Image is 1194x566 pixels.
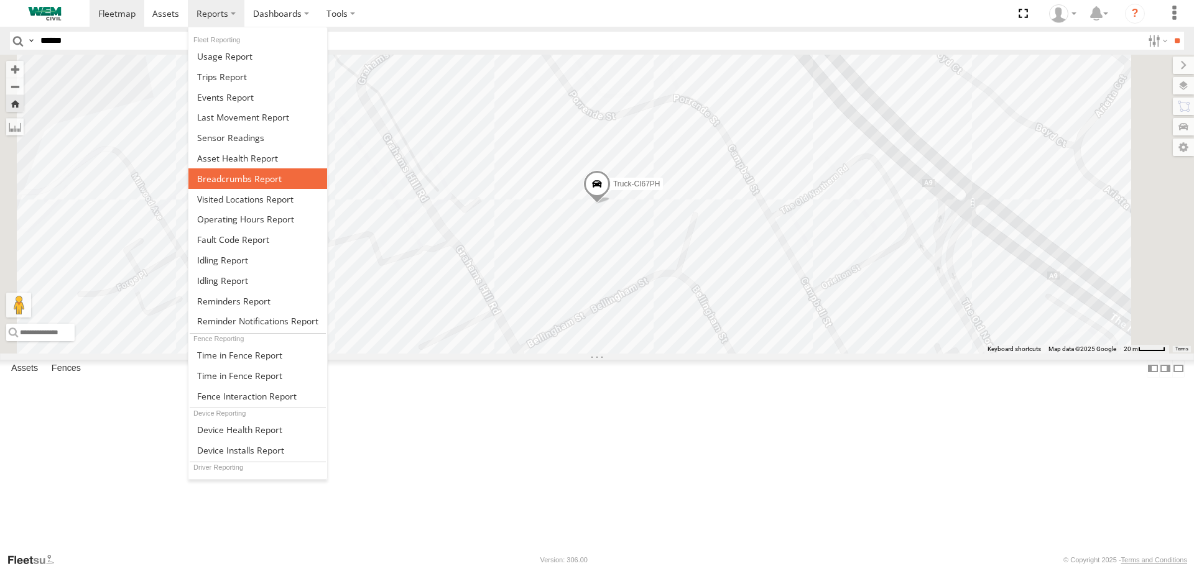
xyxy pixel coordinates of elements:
label: Dock Summary Table to the Left [1147,360,1159,378]
button: Zoom in [6,61,24,78]
label: Map Settings [1173,139,1194,156]
span: Map data ©2025 Google [1048,345,1116,352]
label: Dock Summary Table to the Right [1159,360,1172,378]
a: Breadcrumbs Report [188,168,327,189]
a: Visited Locations Report [188,189,327,209]
a: Usage Report [188,46,327,66]
a: Driver Performance Report [188,474,327,495]
a: Asset Operating Hours Report [188,209,327,229]
div: © Copyright 2025 - [1063,556,1187,564]
a: Fence Interaction Report [188,386,327,406]
label: Search Query [26,32,36,50]
a: Asset Health Report [188,148,327,168]
img: WEMCivilLogo.svg [12,7,77,21]
button: Keyboard shortcuts [988,345,1041,354]
a: Idling Report [188,250,327,270]
button: Map Scale: 20 m per 40 pixels [1120,345,1169,354]
a: Sensor Readings [188,127,327,148]
label: Measure [6,118,24,135]
a: Time in Fences Report [188,345,327,365]
a: Fault Code Report [188,229,327,250]
a: Trips Report [188,66,327,87]
a: Device Health Report [188,419,327,440]
a: Time in Fences Report [188,365,327,386]
button: Drag Pegman onto the map to open Street View [6,293,31,317]
a: Idling Report [188,270,327,291]
a: Terms and Conditions [1121,556,1187,564]
button: Zoom Home [6,95,24,112]
a: Last Movement Report [188,107,327,127]
button: Zoom out [6,78,24,95]
a: Terms (opens in new tab) [1175,346,1188,351]
a: Service Reminder Notifications Report [188,311,327,332]
label: Search Filter Options [1143,32,1170,50]
span: 20 m [1124,345,1138,352]
i: ? [1125,4,1145,24]
label: Fences [45,360,87,378]
a: Full Events Report [188,87,327,107]
div: Kevin Webb [1045,4,1081,23]
label: Assets [5,360,44,378]
a: Reminders Report [188,291,327,311]
a: Visit our Website [7,554,64,566]
span: Truck-CI67PH [613,180,660,188]
div: Version: 306.00 [540,556,588,564]
a: Device Installs Report [188,440,327,460]
label: Hide Summary Table [1172,360,1185,378]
